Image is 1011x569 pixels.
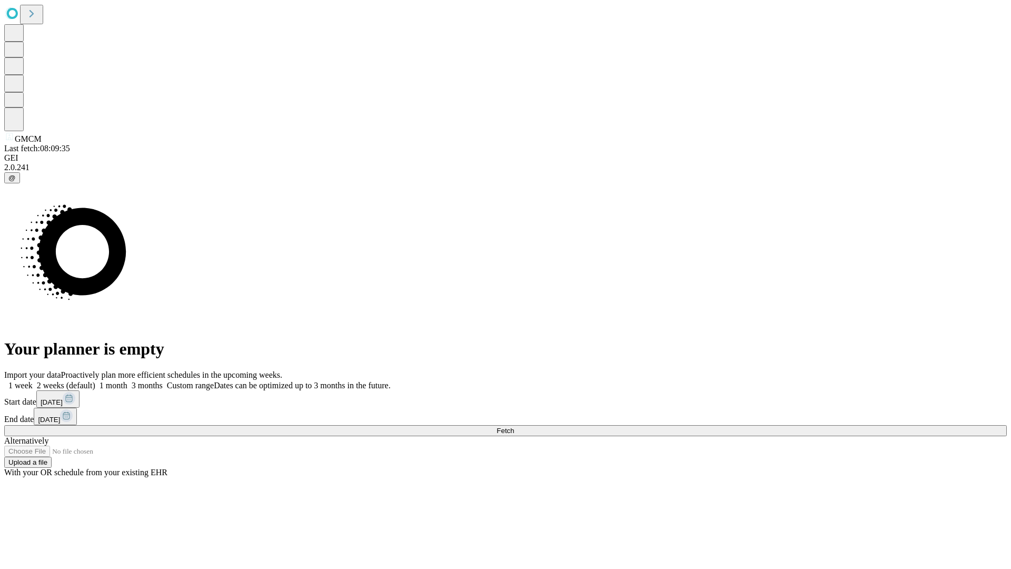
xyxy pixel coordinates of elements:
[4,163,1007,172] div: 2.0.241
[4,390,1007,408] div: Start date
[8,381,33,390] span: 1 week
[4,153,1007,163] div: GEI
[36,390,80,408] button: [DATE]
[4,408,1007,425] div: End date
[4,436,48,445] span: Alternatively
[4,457,52,468] button: Upload a file
[497,427,514,435] span: Fetch
[15,134,42,143] span: GMCM
[4,339,1007,359] h1: Your planner is empty
[41,398,63,406] span: [DATE]
[38,416,60,424] span: [DATE]
[34,408,77,425] button: [DATE]
[4,172,20,183] button: @
[214,381,390,390] span: Dates can be optimized up to 3 months in the future.
[4,144,70,153] span: Last fetch: 08:09:35
[167,381,214,390] span: Custom range
[100,381,127,390] span: 1 month
[37,381,95,390] span: 2 weeks (default)
[4,370,61,379] span: Import your data
[132,381,163,390] span: 3 months
[61,370,282,379] span: Proactively plan more efficient schedules in the upcoming weeks.
[4,468,167,477] span: With your OR schedule from your existing EHR
[8,174,16,182] span: @
[4,425,1007,436] button: Fetch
